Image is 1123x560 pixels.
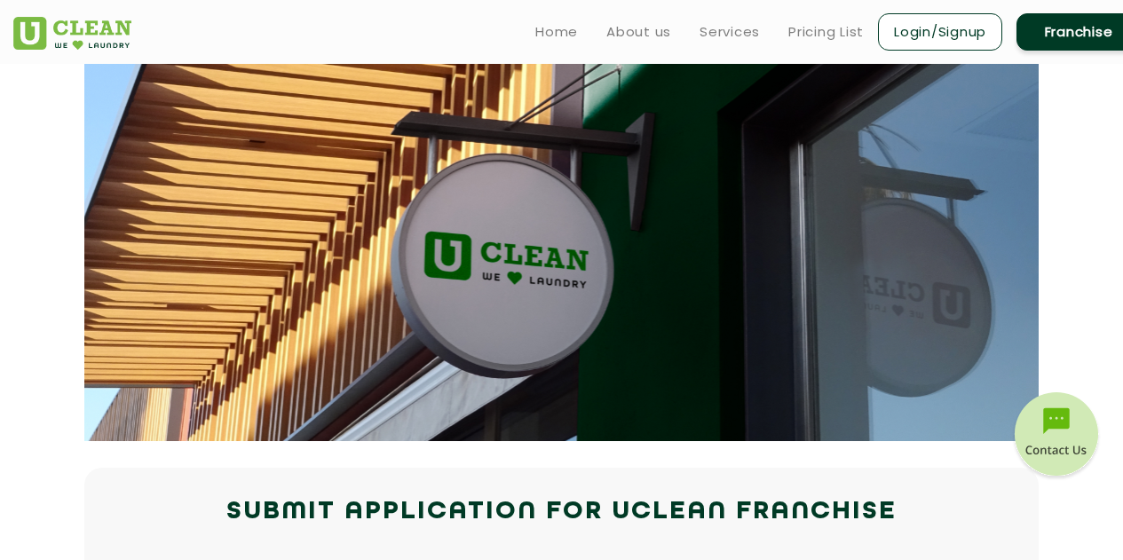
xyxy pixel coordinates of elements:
[878,13,1002,51] a: Login/Signup
[700,21,760,43] a: Services
[13,17,131,50] img: UClean Laundry and Dry Cleaning
[1012,392,1101,481] img: contact-btn
[606,21,671,43] a: About us
[535,21,578,43] a: Home
[788,21,864,43] a: Pricing List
